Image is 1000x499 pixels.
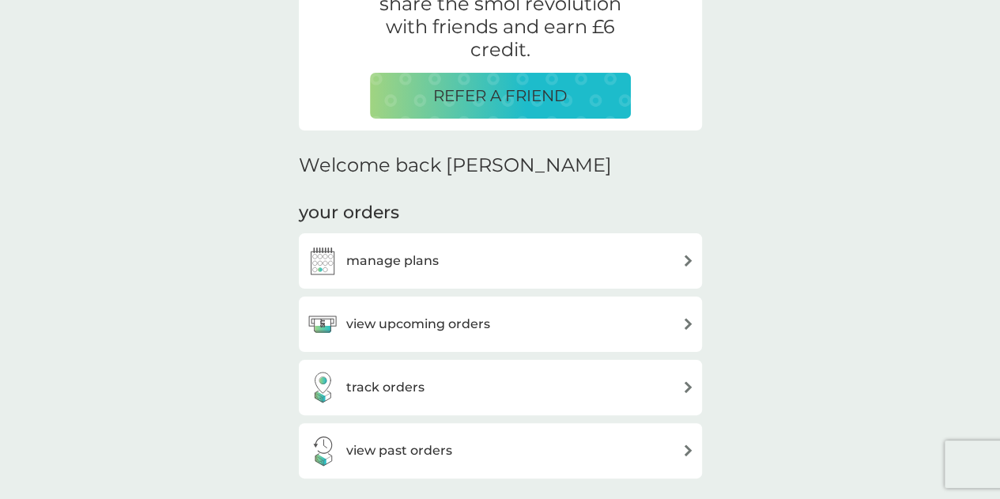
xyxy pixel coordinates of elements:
[682,381,694,393] img: arrow right
[346,440,452,461] h3: view past orders
[346,314,490,335] h3: view upcoming orders
[433,83,568,108] p: REFER A FRIEND
[346,377,425,398] h3: track orders
[682,318,694,330] img: arrow right
[346,251,439,271] h3: manage plans
[682,255,694,267] img: arrow right
[370,73,631,119] button: REFER A FRIEND
[299,154,612,177] h2: Welcome back [PERSON_NAME]
[299,201,399,225] h3: your orders
[682,444,694,456] img: arrow right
